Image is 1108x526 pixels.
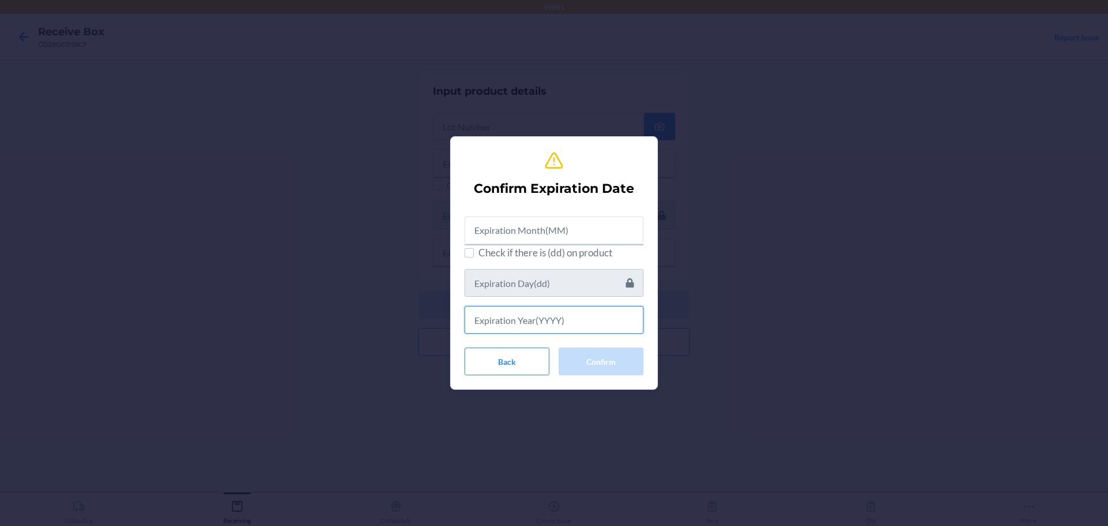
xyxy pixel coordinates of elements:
input: Expiration Month(MM) [465,217,643,244]
input: Check if there is (dd) on product [465,248,474,258]
input: Expiration Day(dd) [465,269,643,297]
span: Check if there is (dd) on product [478,245,643,260]
h2: Confirm Expiration Date [474,180,634,198]
button: Back [465,348,549,375]
input: Expiration Year(YYYY) [465,306,643,334]
button: Confirm [559,348,643,375]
